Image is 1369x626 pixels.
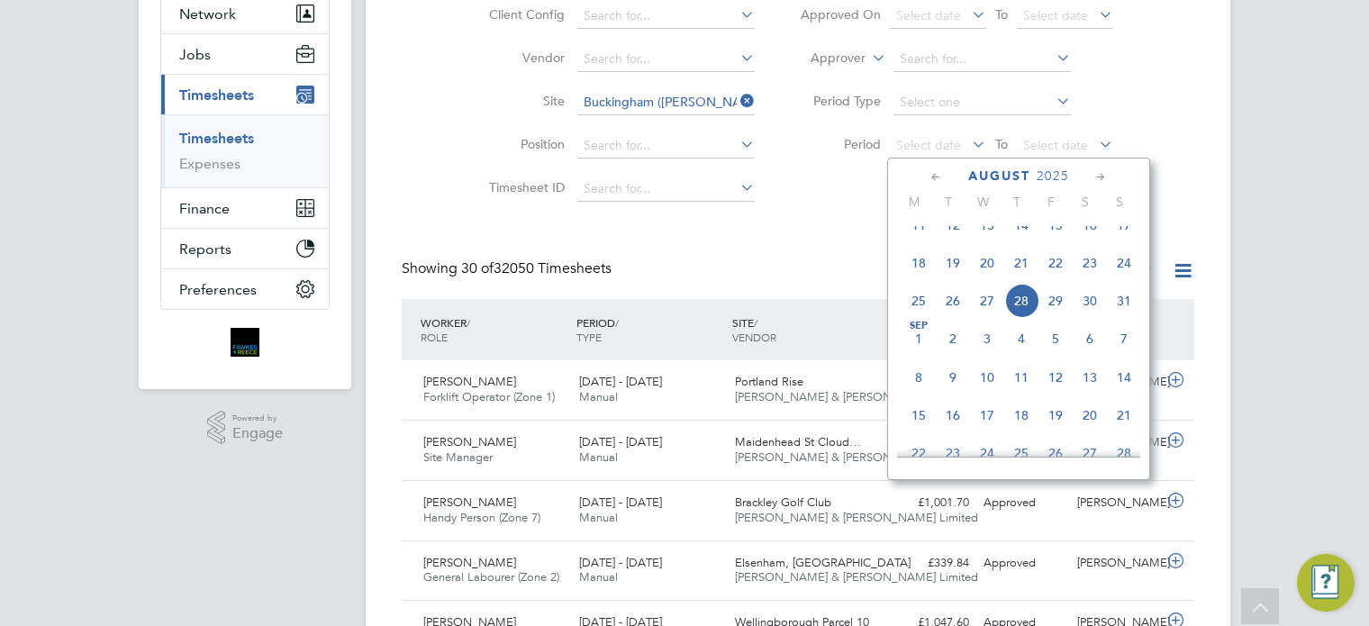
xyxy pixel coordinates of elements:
div: Showing [402,259,615,278]
span: 12 [1038,360,1073,395]
div: Approved [976,488,1070,518]
span: 5 [1038,322,1073,356]
span: Manual [579,449,618,465]
span: 30 [1073,284,1107,318]
label: Position [484,136,565,152]
span: 17 [970,398,1004,432]
span: 14 [1107,360,1141,395]
span: [PERSON_NAME] & [PERSON_NAME] Limited [735,510,978,525]
label: Period Type [800,93,881,109]
span: 17 [1107,208,1141,242]
span: 29 [1038,284,1073,318]
span: 18 [1004,398,1038,432]
span: S [1068,194,1102,210]
label: Approved On [800,6,881,23]
label: Client Config [484,6,565,23]
input: Search for... [577,90,755,115]
span: 15 [902,398,936,432]
span: 14 [1004,208,1038,242]
span: / [467,315,470,330]
span: 24 [1107,246,1141,280]
label: Approver [784,50,866,68]
span: 10 [970,360,1004,395]
img: bromak-logo-retina.png [231,328,259,357]
label: Vendor [484,50,565,66]
button: Engage Resource Center [1297,554,1355,612]
span: 7 [1107,322,1141,356]
span: [PERSON_NAME] [423,555,516,570]
span: Maidenhead St Cloud… [735,434,861,449]
span: M [897,194,931,210]
span: 19 [936,246,970,280]
span: 13 [970,208,1004,242]
span: 28 [1004,284,1038,318]
div: Approved [976,549,1070,578]
button: Preferences [161,269,329,309]
span: Timesheets [179,86,254,104]
span: 20 [1073,398,1107,432]
span: 2 [936,322,970,356]
span: 26 [1038,436,1073,470]
span: T [1000,194,1034,210]
span: 13 [1073,360,1107,395]
div: £2,100.00 [883,428,976,458]
span: 28 [1107,436,1141,470]
span: / [754,315,757,330]
span: F [1034,194,1068,210]
div: [PERSON_NAME] [1070,488,1164,518]
span: ROLE [421,330,448,344]
span: Sep [902,322,936,331]
span: [PERSON_NAME] & [PERSON_NAME] Limited [735,569,978,585]
span: Preferences [179,281,257,298]
span: [DATE] - [DATE] [579,494,662,510]
span: 27 [970,284,1004,318]
span: TYPE [576,330,602,344]
span: 16 [936,398,970,432]
input: Search for... [577,177,755,202]
span: To [990,132,1013,156]
span: To [990,3,1013,26]
a: Go to home page [160,328,330,357]
div: PERIOD [572,306,728,353]
span: Manual [579,510,618,525]
span: [DATE] - [DATE] [579,374,662,389]
a: Powered byEngage [207,411,284,445]
span: 8 [902,360,936,395]
button: Finance [161,188,329,228]
span: 24 [970,436,1004,470]
span: 6 [1073,322,1107,356]
button: Timesheets [161,75,329,114]
button: Reports [161,229,329,268]
span: 26 [936,284,970,318]
input: Search for... [893,47,1071,72]
div: SITE [728,306,884,353]
span: 22 [1038,246,1073,280]
span: [PERSON_NAME] & [PERSON_NAME] Limited [735,389,978,404]
input: Search for... [577,133,755,159]
div: £415.26 [883,367,976,397]
label: Approved [1029,262,1155,280]
span: S [1102,194,1137,210]
span: [DATE] - [DATE] [579,434,662,449]
span: [PERSON_NAME] & [PERSON_NAME] Limited [735,449,978,465]
span: 2025 [1037,168,1069,184]
span: 4 [1004,322,1038,356]
span: 12 [936,208,970,242]
span: 25 [1004,436,1038,470]
span: [PERSON_NAME] [423,494,516,510]
div: £1,001.70 [883,488,976,518]
span: 21 [1107,398,1141,432]
span: Engage [232,426,283,441]
label: Site [484,93,565,109]
span: [PERSON_NAME] [423,374,516,389]
span: August [968,168,1030,184]
div: Timesheets [161,114,329,187]
span: T [931,194,966,210]
span: 30 of [461,259,494,277]
span: 27 [1073,436,1107,470]
input: Search for... [577,4,755,29]
span: 32050 Timesheets [461,259,612,277]
span: Select date [896,7,961,23]
span: 23 [1073,246,1107,280]
span: VENDOR [732,330,776,344]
